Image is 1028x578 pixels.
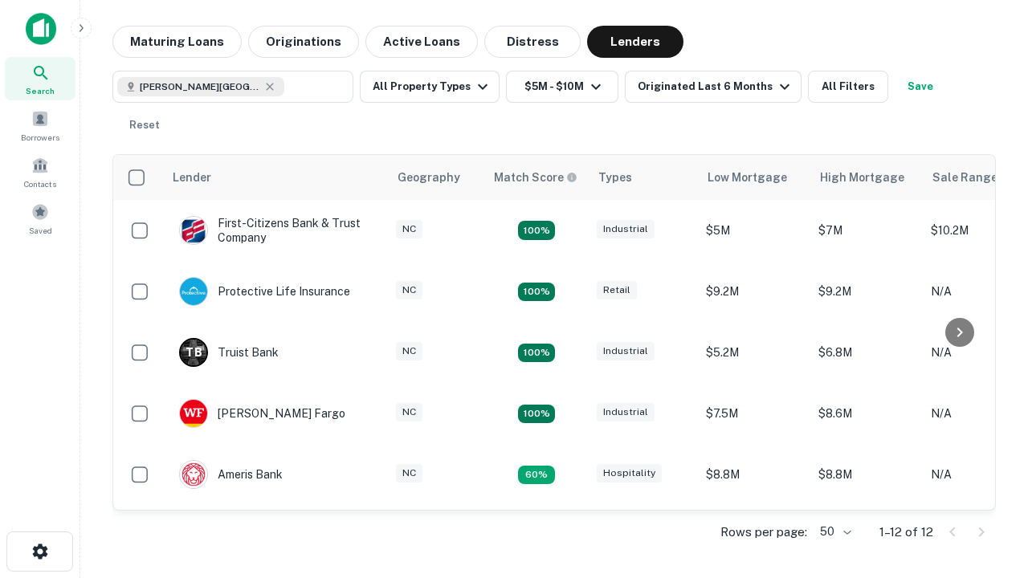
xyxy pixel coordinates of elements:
[398,168,460,187] div: Geography
[597,220,655,238] div: Industrial
[814,520,854,543] div: 50
[179,338,279,367] div: Truist Bank
[360,71,500,103] button: All Property Types
[810,200,923,261] td: $7M
[186,344,202,361] p: T B
[179,277,350,306] div: Protective Life Insurance
[720,523,807,542] p: Rows per page:
[810,155,923,200] th: High Mortgage
[698,261,810,322] td: $9.2M
[179,216,372,245] div: First-citizens Bank & Trust Company
[810,444,923,505] td: $8.8M
[597,464,662,482] div: Hospitality
[948,398,1028,475] iframe: Chat Widget
[810,505,923,566] td: $9.2M
[587,26,683,58] button: Lenders
[708,168,787,187] div: Low Mortgage
[119,109,170,141] button: Reset
[484,26,581,58] button: Distress
[820,168,904,187] div: High Mortgage
[625,71,802,103] button: Originated Last 6 Months
[895,71,946,103] button: Save your search to get updates of matches that match your search criteria.
[140,79,260,94] span: [PERSON_NAME][GEOGRAPHIC_DATA], [GEOGRAPHIC_DATA]
[810,261,923,322] td: $9.2M
[396,220,422,238] div: NC
[5,197,75,240] a: Saved
[26,13,56,45] img: capitalize-icon.png
[180,217,207,244] img: picture
[518,283,555,302] div: Matching Properties: 2, hasApolloMatch: undefined
[598,168,632,187] div: Types
[112,26,242,58] button: Maturing Loans
[24,177,56,190] span: Contacts
[597,281,637,299] div: Retail
[698,505,810,566] td: $9.2M
[179,399,345,428] div: [PERSON_NAME] Fargo
[180,278,207,305] img: picture
[494,169,577,186] div: Capitalize uses an advanced AI algorithm to match your search with the best lender. The match sco...
[506,71,618,103] button: $5M - $10M
[248,26,359,58] button: Originations
[698,200,810,261] td: $5M
[698,322,810,383] td: $5.2M
[5,57,75,100] a: Search
[810,322,923,383] td: $6.8M
[173,168,211,187] div: Lender
[5,150,75,193] a: Contacts
[518,221,555,240] div: Matching Properties: 2, hasApolloMatch: undefined
[396,342,422,360] div: NC
[163,155,388,200] th: Lender
[180,400,207,427] img: picture
[21,131,59,144] span: Borrowers
[365,26,478,58] button: Active Loans
[396,281,422,299] div: NC
[179,460,283,489] div: Ameris Bank
[810,383,923,444] td: $8.6M
[698,383,810,444] td: $7.5M
[29,224,52,237] span: Saved
[879,523,933,542] p: 1–12 of 12
[932,168,997,187] div: Sale Range
[698,444,810,505] td: $8.8M
[638,77,794,96] div: Originated Last 6 Months
[396,464,422,482] div: NC
[518,466,555,485] div: Matching Properties: 1, hasApolloMatch: undefined
[494,169,574,186] h6: Match Score
[518,405,555,424] div: Matching Properties: 2, hasApolloMatch: undefined
[597,403,655,421] div: Industrial
[180,461,207,488] img: picture
[396,403,422,421] div: NC
[597,342,655,360] div: Industrial
[5,104,75,147] a: Borrowers
[589,155,698,200] th: Types
[808,71,888,103] button: All Filters
[518,344,555,363] div: Matching Properties: 3, hasApolloMatch: undefined
[26,84,55,97] span: Search
[484,155,589,200] th: Capitalize uses an advanced AI algorithm to match your search with the best lender. The match sco...
[388,155,484,200] th: Geography
[698,155,810,200] th: Low Mortgage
